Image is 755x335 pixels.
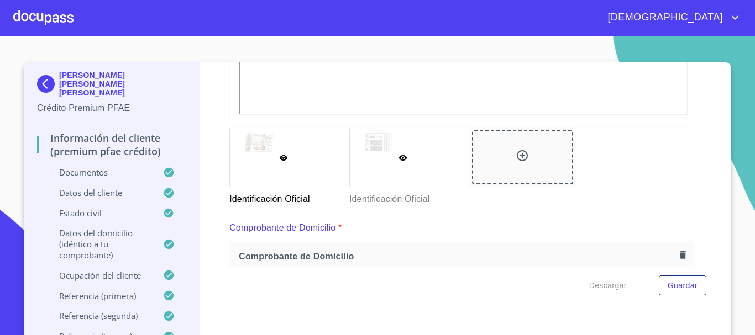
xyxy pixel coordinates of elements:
[668,279,698,293] span: Guardar
[37,208,163,219] p: Estado Civil
[37,290,163,301] p: Referencia (primera)
[599,9,742,26] button: account of current user
[37,75,59,93] img: Docupass spot blue
[37,227,163,260] p: Datos del domicilio (idéntico a tu comprobante)
[599,9,728,26] span: [DEMOGRAPHIC_DATA]
[37,102,186,115] p: Crédito Premium PFAE
[37,270,163,281] p: Ocupación del Cliente
[349,188,456,206] p: Identificación Oficial
[229,221,335,235] p: Comprobante de Domicilio
[37,310,163,321] p: Referencia (segunda)
[37,167,163,178] p: Documentos
[585,275,631,296] button: Descargar
[239,251,675,262] span: Comprobante de Domicilio
[37,187,163,198] p: Datos del cliente
[589,279,627,293] span: Descargar
[659,275,706,296] button: Guardar
[37,71,186,102] div: [PERSON_NAME] [PERSON_NAME] [PERSON_NAME]
[229,188,336,206] p: Identificación Oficial
[59,71,186,97] p: [PERSON_NAME] [PERSON_NAME] [PERSON_NAME]
[37,131,186,158] p: Información del cliente (Premium PFAE Crédito)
